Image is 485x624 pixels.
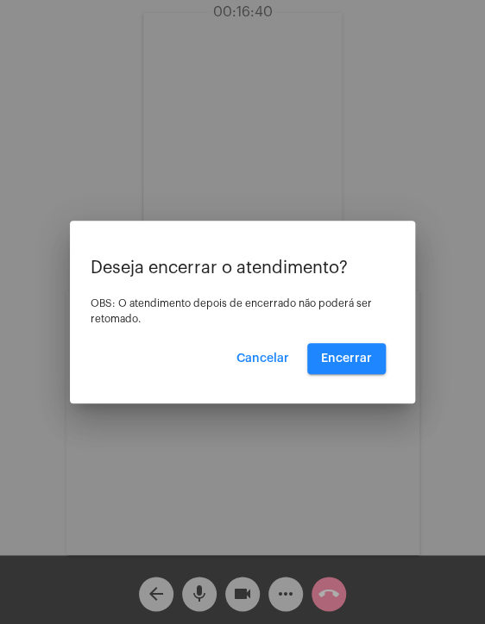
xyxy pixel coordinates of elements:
span: Cancelar [236,353,289,365]
button: Encerrar [307,343,386,374]
button: Cancelar [223,343,303,374]
p: Deseja encerrar o atendimento? [91,259,394,278]
span: OBS: O atendimento depois de encerrado não poderá ser retomado. [91,298,372,324]
span: Encerrar [321,353,372,365]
